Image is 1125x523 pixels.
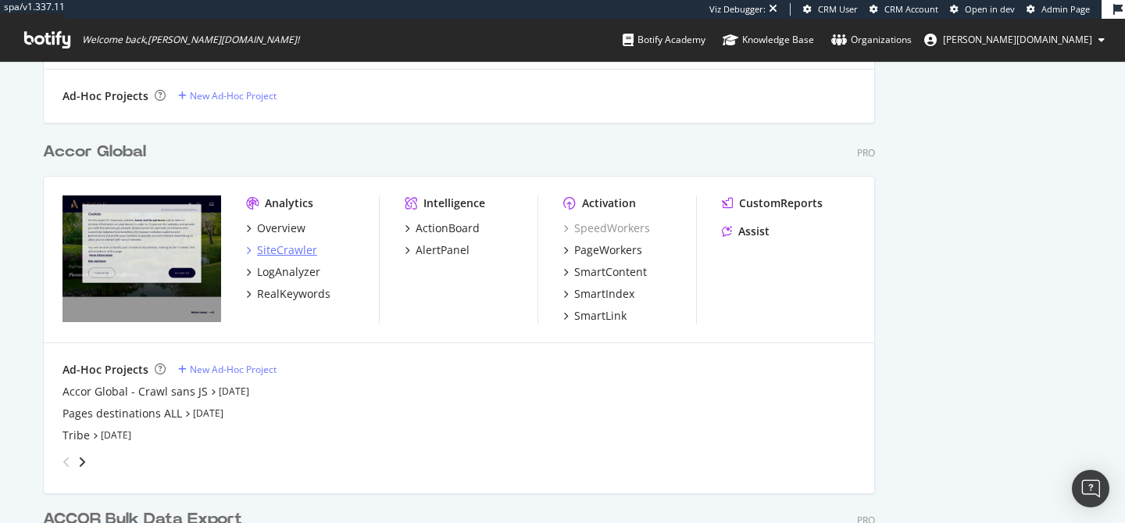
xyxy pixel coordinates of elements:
div: Pro [857,146,875,159]
div: SiteCrawler [257,242,317,258]
a: SmartLink [563,308,627,324]
div: Organizations [831,32,912,48]
a: CRM Account [870,3,938,16]
a: Admin Page [1027,3,1090,16]
div: AlertPanel [416,242,470,258]
a: Accor Global - Crawl sans JS [62,384,208,399]
a: Open in dev [950,3,1015,16]
a: Tribe [62,428,90,443]
div: angle-right [77,454,87,470]
a: LogAnalyzer [246,264,320,280]
span: CRM User [818,3,858,15]
a: [DATE] [193,407,223,420]
a: SmartContent [563,264,647,280]
a: SpeedWorkers [563,220,650,236]
a: RealKeywords [246,286,330,302]
div: Activation [582,195,636,211]
a: SiteCrawler [246,242,317,258]
a: Overview [246,220,305,236]
div: CustomReports [739,195,823,211]
div: angle-left [56,450,77,475]
a: SmartIndex [563,286,634,302]
div: New Ad-Hoc Project [190,363,277,376]
a: PageWorkers [563,242,642,258]
div: PageWorkers [574,242,642,258]
div: Ad-Hoc Projects [62,362,148,378]
span: Open in dev [965,3,1015,15]
a: Organizations [831,19,912,61]
div: SmartContent [574,264,647,280]
div: Overview [257,220,305,236]
div: SmartLink [574,308,627,324]
a: New Ad-Hoc Project [178,89,277,102]
div: Botify Academy [623,32,705,48]
div: Accor Global [43,141,146,163]
a: CustomReports [722,195,823,211]
img: all.accor.com [62,195,221,322]
a: AlertPanel [405,242,470,258]
div: Ad-Hoc Projects [62,88,148,104]
div: Open Intercom Messenger [1072,470,1109,507]
div: New Ad-Hoc Project [190,89,277,102]
div: ActionBoard [416,220,480,236]
span: Admin Page [1041,3,1090,15]
div: Knowledge Base [723,32,814,48]
a: Botify Academy [623,19,705,61]
button: [PERSON_NAME][DOMAIN_NAME] [912,27,1117,52]
a: ActionBoard [405,220,480,236]
a: Accor Global [43,141,152,163]
span: jenny.ren [943,33,1092,46]
a: CRM User [803,3,858,16]
a: [DATE] [101,428,131,442]
span: Welcome back, [PERSON_NAME][DOMAIN_NAME] ! [82,34,299,46]
div: Assist [738,224,770,239]
div: LogAnalyzer [257,264,320,280]
a: Knowledge Base [723,19,814,61]
div: Intelligence [423,195,485,211]
div: Analytics [265,195,313,211]
a: Pages destinations ALL [62,406,182,421]
a: New Ad-Hoc Project [178,363,277,376]
span: CRM Account [884,3,938,15]
div: Viz Debugger: [709,3,766,16]
a: Assist [722,224,770,239]
div: SmartIndex [574,286,634,302]
a: [DATE] [219,385,249,398]
div: RealKeywords [257,286,330,302]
